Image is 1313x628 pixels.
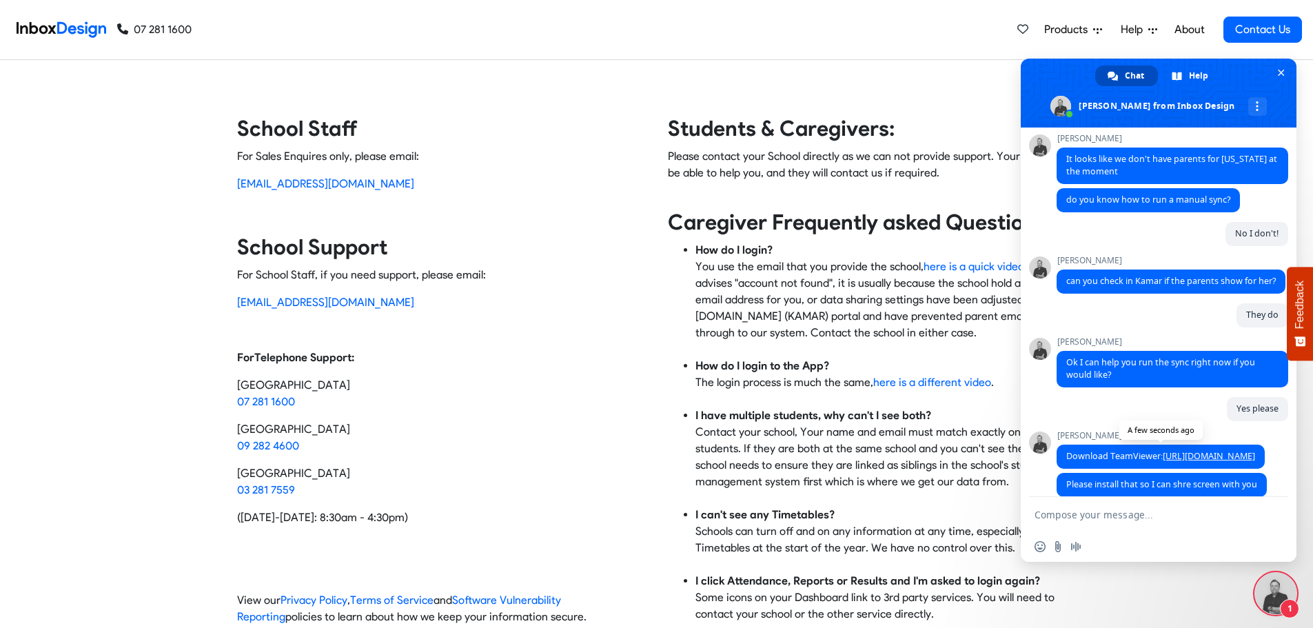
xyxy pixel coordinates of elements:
[254,351,354,364] strong: Telephone Support:
[237,509,646,526] p: ([DATE]-[DATE]: 8:30am - 4:30pm)
[695,409,931,422] strong: I have multiple students, why can't I see both?
[924,260,1024,273] a: here is a quick video
[1095,65,1158,86] div: Chat
[873,376,991,389] a: here is a different video
[1125,65,1144,86] span: Chat
[695,508,835,521] strong: I can't see any Timetables?
[237,116,358,141] strong: School Staff
[1066,153,1277,177] span: It looks like we don't have parents for [US_STATE] at the moment
[1066,450,1255,462] span: Download TeamViewer:
[1066,478,1257,490] span: Please install that so I can shre screen with you
[237,351,254,364] strong: For
[237,377,646,410] p: [GEOGRAPHIC_DATA]
[117,21,192,38] a: 07 281 1600
[237,592,646,625] p: View our , and policies to learn about how we keep your information secure.
[1287,267,1313,361] button: Feedback - Show survey
[1235,227,1279,239] span: No I don't!
[237,234,387,260] strong: School Support
[237,267,646,283] p: For School Staff, if you need support, please email:
[695,574,1040,587] strong: I click Attendance, Reports or Results and I'm asked to login again?
[237,483,295,496] a: 03 281 7559
[1057,134,1288,143] span: [PERSON_NAME]
[237,177,414,190] a: [EMAIL_ADDRESS][DOMAIN_NAME]
[237,439,299,452] a: 09 282 4600
[237,296,414,309] a: [EMAIL_ADDRESS][DOMAIN_NAME]
[1052,541,1063,552] span: Send a file
[1066,275,1276,287] span: can you check in Kamar if the parents show for her?
[695,507,1077,573] li: Schools can turn off and on any information at any time, especially Timetables at the start of th...
[1066,356,1255,381] span: Ok I can help you run the sync right now if you would like?
[695,573,1077,622] li: Some icons on your Dashboard link to 3rd party services. You will need to contact your school or ...
[695,359,829,372] strong: How do I login to the App?
[1255,573,1296,614] div: Close chat
[1280,599,1299,618] span: 1
[1274,65,1288,80] span: Close chat
[1121,21,1148,38] span: Help
[1035,541,1046,552] span: Insert an emoji
[1057,337,1288,347] span: [PERSON_NAME]
[1070,541,1081,552] span: Audio message
[695,242,1077,358] li: You use the email that you provide the school, . If it advises "account not found", it is usually...
[281,594,347,607] a: Privacy Policy
[1170,16,1208,43] a: About
[1248,97,1267,116] div: More channels
[350,594,434,607] a: Terms of Service
[1294,281,1306,329] span: Feedback
[668,148,1077,198] p: Please contact your School directly as we can not provide support. Your school will be able to he...
[1115,16,1163,43] a: Help
[1189,65,1208,86] span: Help
[668,210,1052,235] strong: Caregiver Frequently asked Questions:
[1057,431,1265,440] span: [PERSON_NAME]
[668,116,895,141] strong: Students & Caregivers:
[695,407,1077,507] li: Contact your school, Your name and email must match exactly on all students. If they are both at ...
[1044,21,1093,38] span: Products
[237,395,295,408] a: 07 281 1600
[1163,450,1255,462] a: [URL][DOMAIN_NAME]
[695,243,773,256] strong: How do I login?
[1066,194,1230,205] span: do you know how to run a manual sync?
[1035,509,1252,521] textarea: Compose your message...
[1223,17,1302,43] a: Contact Us
[1159,65,1222,86] div: Help
[695,358,1077,407] li: The login process is much the same, .
[1057,256,1285,265] span: [PERSON_NAME]
[237,148,646,165] p: For Sales Enquires only, please email:
[1236,403,1279,414] span: Yes please
[237,421,646,454] p: [GEOGRAPHIC_DATA]
[1039,16,1108,43] a: Products
[1246,309,1279,321] span: They do
[237,465,646,498] p: [GEOGRAPHIC_DATA]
